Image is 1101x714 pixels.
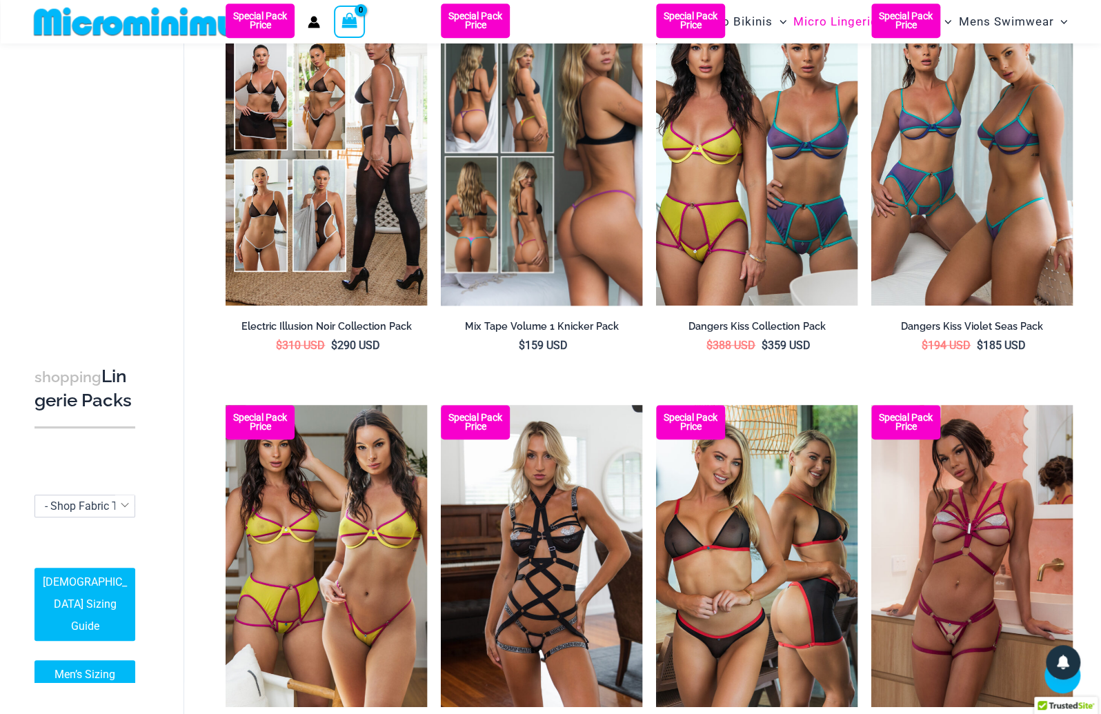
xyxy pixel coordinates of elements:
a: Sweetest Obsession Cherry 1129 Bra 6119 Bottom 1939 Bodysuit 05 Sweetest Obsession Cherry 1129 Br... [871,405,1073,707]
h2: Mix Tape Volume 1 Knicker Pack [441,320,642,333]
span: Menu Toggle [938,4,951,39]
iframe: TrustedSite Certified [34,46,159,322]
b: Special Pack Price [226,12,295,30]
h2: Dangers Kiss Violet Seas Pack [871,320,1073,333]
a: Collection Pack (3) Electric Illusion Noir 1949 Bodysuit 04Electric Illusion Noir 1949 Bodysuit 04 [226,3,427,306]
a: Mix Tape Volume 1 Knicker Pack [441,320,642,338]
bdi: 290 USD [331,339,380,352]
a: Men’s Sizing Guide [34,661,135,712]
b: Special Pack Price [441,413,510,431]
span: shopping [34,368,101,386]
span: - Shop Fabric Type [35,495,135,517]
span: Mens Swimwear [958,4,1053,39]
bdi: 310 USD [276,339,325,352]
h2: Electric Illusion Noir Collection Pack [226,320,427,333]
bdi: 388 USD [706,339,755,352]
a: Micro BikinisMenu ToggleMenu Toggle [693,4,790,39]
span: $ [762,339,768,352]
b: Special Pack Price [871,413,940,431]
a: Pack F Pack BPack B [441,3,642,306]
a: Dangers Kiss Violet Seas Pack [871,320,1073,338]
span: $ [922,339,928,352]
img: Collection Pack (3) [226,3,427,306]
bdi: 185 USD [977,339,1026,352]
bdi: 194 USD [922,339,971,352]
a: Micro LingerieMenu ToggleMenu Toggle [790,4,895,39]
span: $ [331,339,337,352]
a: Account icon link [308,16,320,28]
b: Special Pack Price [441,12,510,30]
img: Pack B [441,3,642,306]
img: Dangers kiss Collection Pack [656,3,857,306]
img: Sweetest Obsession Cherry 1129 Bra 6119 Bottom 1939 Bodysuit 05 [871,405,1073,707]
nav: Site Navigation [691,2,1073,41]
b: Special Pack Price [656,413,725,431]
a: Dangers Kiss Collection Pack [656,320,857,338]
h3: Lingerie Packs [34,365,135,413]
img: Invitation to Temptation Midnight 1037 Bra 6037 Thong 1954 Bodysuit 02 [441,405,642,707]
span: $ [706,339,713,352]
a: [DEMOGRAPHIC_DATA] Sizing Guide [34,568,135,642]
span: - Shop Fabric Type [45,499,135,513]
b: Special Pack Price [656,12,725,30]
span: Micro Lingerie [793,4,877,39]
a: View Shopping Cart, empty [334,6,366,37]
a: Dangers kiss Solar Flair Pack Dangers Kiss Solar Flair 1060 Bra 6060 Thong 1760 Garter 03Dangers ... [226,405,427,707]
span: Menu Toggle [773,4,786,39]
span: Micro Bikinis [696,4,773,39]
a: Electric Illusion Noir Collection Pack [226,320,427,338]
img: Dangers kiss Solar Flair Pack [226,405,427,707]
span: - Shop Fabric Type [34,495,135,517]
b: Special Pack Price [871,12,940,30]
span: $ [519,339,525,352]
b: Special Pack Price [226,413,295,431]
bdi: 359 USD [762,339,811,352]
span: $ [977,339,983,352]
span: $ [276,339,282,352]
a: Mens SwimwearMenu ToggleMenu Toggle [955,4,1071,39]
a: Special Pack Electric Illusion Black Flame 1521 Bra 611 Micro 02Electric Illusion Black Flame 152... [656,405,857,707]
a: Dangers kiss Violet Seas Pack Dangers Kiss Violet Seas 1060 Bra 611 Micro 04Dangers Kiss Violet S... [871,3,1073,306]
img: MM SHOP LOGO FLAT [28,6,255,37]
img: Dangers kiss Violet Seas Pack [871,3,1073,306]
a: Invitation to Temptation Midnight 1037 Bra 6037 Thong 1954 Bodysuit 02 Invitation to Temptation M... [441,405,642,707]
bdi: 159 USD [519,339,568,352]
h2: Dangers Kiss Collection Pack [656,320,857,333]
img: Special Pack [656,405,857,707]
a: Dangers kiss Collection Pack Dangers Kiss Solar Flair 1060 Bra 611 Micro 1760 Garter 03Dangers Ki... [656,3,857,306]
span: Menu Toggle [1053,4,1067,39]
